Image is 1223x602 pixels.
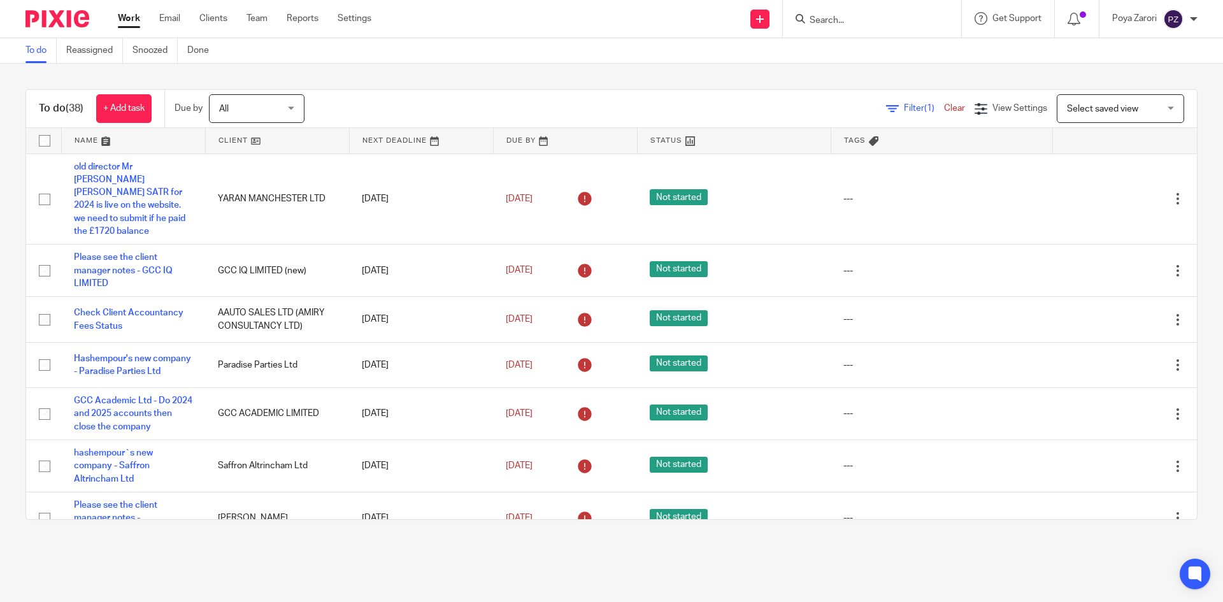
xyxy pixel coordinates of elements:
[1163,9,1184,29] img: svg%3E
[247,12,268,25] a: Team
[843,192,1040,205] div: ---
[506,461,533,470] span: [DATE]
[1067,104,1138,113] span: Select saved view
[506,266,533,275] span: [DATE]
[506,409,533,418] span: [DATE]
[74,448,153,484] a: hashempour`s new company - Saffron Altrincham Ltd
[199,12,227,25] a: Clients
[349,388,493,440] td: [DATE]
[650,310,708,326] span: Not started
[219,104,229,113] span: All
[944,104,965,113] a: Clear
[205,154,349,245] td: YARAN MANCHESTER LTD
[74,253,173,288] a: Please see the client manager notes - GCC IQ LIMITED
[349,154,493,245] td: [DATE]
[74,354,191,376] a: Hashempour's new company - Paradise Parties Ltd
[650,189,708,205] span: Not started
[506,513,533,522] span: [DATE]
[650,355,708,371] span: Not started
[66,38,123,63] a: Reassigned
[205,440,349,492] td: Saffron Altrincham Ltd
[349,342,493,387] td: [DATE]
[132,38,178,63] a: Snoozed
[338,12,371,25] a: Settings
[205,342,349,387] td: Paradise Parties Ltd
[349,492,493,545] td: [DATE]
[843,313,1040,326] div: ---
[506,315,533,324] span: [DATE]
[25,38,57,63] a: To do
[650,261,708,277] span: Not started
[74,501,157,536] a: Please see the client manager notes - [PERSON_NAME]
[843,359,1040,371] div: ---
[992,104,1047,113] span: View Settings
[506,194,533,203] span: [DATE]
[74,308,183,330] a: Check Client Accountancy Fees Status
[650,457,708,473] span: Not started
[1112,12,1157,25] p: Poya Zarori
[74,396,192,431] a: GCC Academic Ltd - Do 2024 and 2025 accounts then close the company
[175,102,203,115] p: Due by
[287,12,318,25] a: Reports
[205,492,349,545] td: [PERSON_NAME]
[39,102,83,115] h1: To do
[844,137,866,144] span: Tags
[349,440,493,492] td: [DATE]
[118,12,140,25] a: Work
[904,104,944,113] span: Filter
[843,512,1040,524] div: ---
[349,245,493,297] td: [DATE]
[808,15,923,27] input: Search
[924,104,934,113] span: (1)
[650,509,708,525] span: Not started
[25,10,89,27] img: Pixie
[159,12,180,25] a: Email
[66,103,83,113] span: (38)
[843,264,1040,277] div: ---
[650,405,708,420] span: Not started
[205,297,349,342] td: AAUTO SALES LTD (AMIRY CONSULTANCY LTD)
[205,245,349,297] td: GCC IQ LIMITED (new)
[506,361,533,369] span: [DATE]
[187,38,218,63] a: Done
[992,14,1041,23] span: Get Support
[349,297,493,342] td: [DATE]
[843,459,1040,472] div: ---
[843,407,1040,420] div: ---
[96,94,152,123] a: + Add task
[205,388,349,440] td: GCC ACADEMIC LIMITED
[74,162,185,236] a: old director Mr [PERSON_NAME] [PERSON_NAME] SATR for 2024 is live on the website. we need to subm...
